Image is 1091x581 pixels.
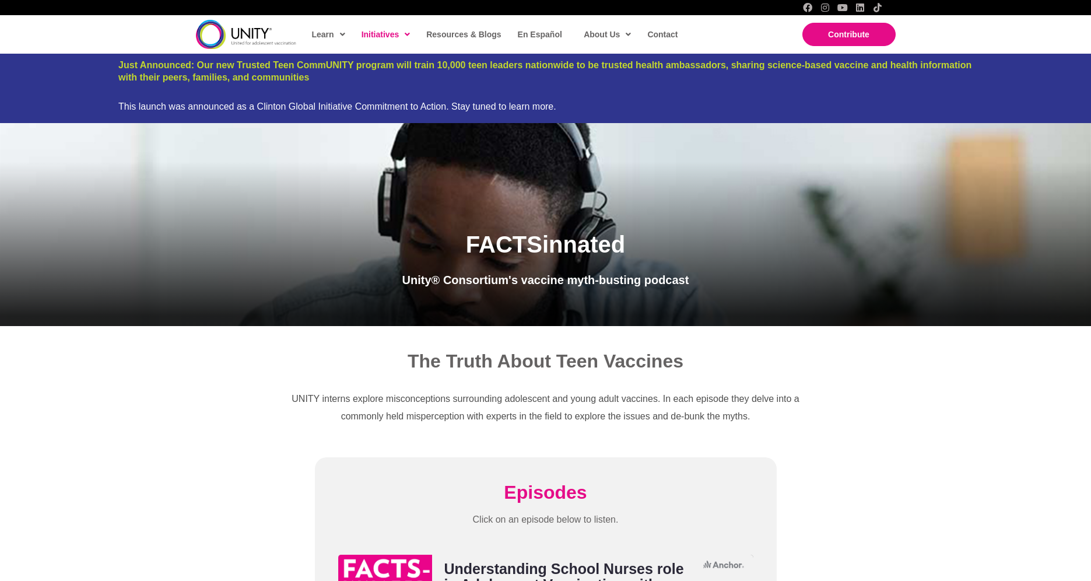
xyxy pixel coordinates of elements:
[641,21,682,48] a: Contact
[820,3,830,12] a: Instagram
[584,26,631,43] span: About Us
[338,511,753,528] p: Click on an episode below to listen.
[118,101,973,112] div: This launch was announced as a Clinton Global Initiative Commitment to Action. Stay tuned to lear...
[828,30,869,39] span: Contribute
[855,3,865,12] a: LinkedIn
[803,3,812,12] a: Facebook
[426,30,501,39] span: Resources & Blogs
[518,30,562,39] span: En Español
[466,232,625,257] span: FACTSinnated
[838,3,847,12] a: YouTube
[647,30,678,39] span: Contact
[802,23,896,46] a: Contribute
[118,60,971,82] a: Just Announced: Our new Trusted Teen CommUNITY program will train 10,000 teen leaders nationwide ...
[420,21,506,48] a: Resources & Blogs
[703,561,744,568] svg: Anchor logo
[196,20,296,48] img: unity-logo-dark
[305,269,787,291] p: Unity® Consortium's vaccine myth-busting podcast
[408,351,683,372] span: The Truth About Teen Vaccines
[312,26,345,43] span: Learn
[289,390,803,425] p: UNITY interns explore misconceptions surrounding adolescent and young adult vaccines. In each epi...
[362,26,411,43] span: Initiatives
[578,21,636,48] a: About Us
[873,3,882,12] a: TikTok
[512,21,567,48] a: En Español
[504,482,587,503] span: Episodes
